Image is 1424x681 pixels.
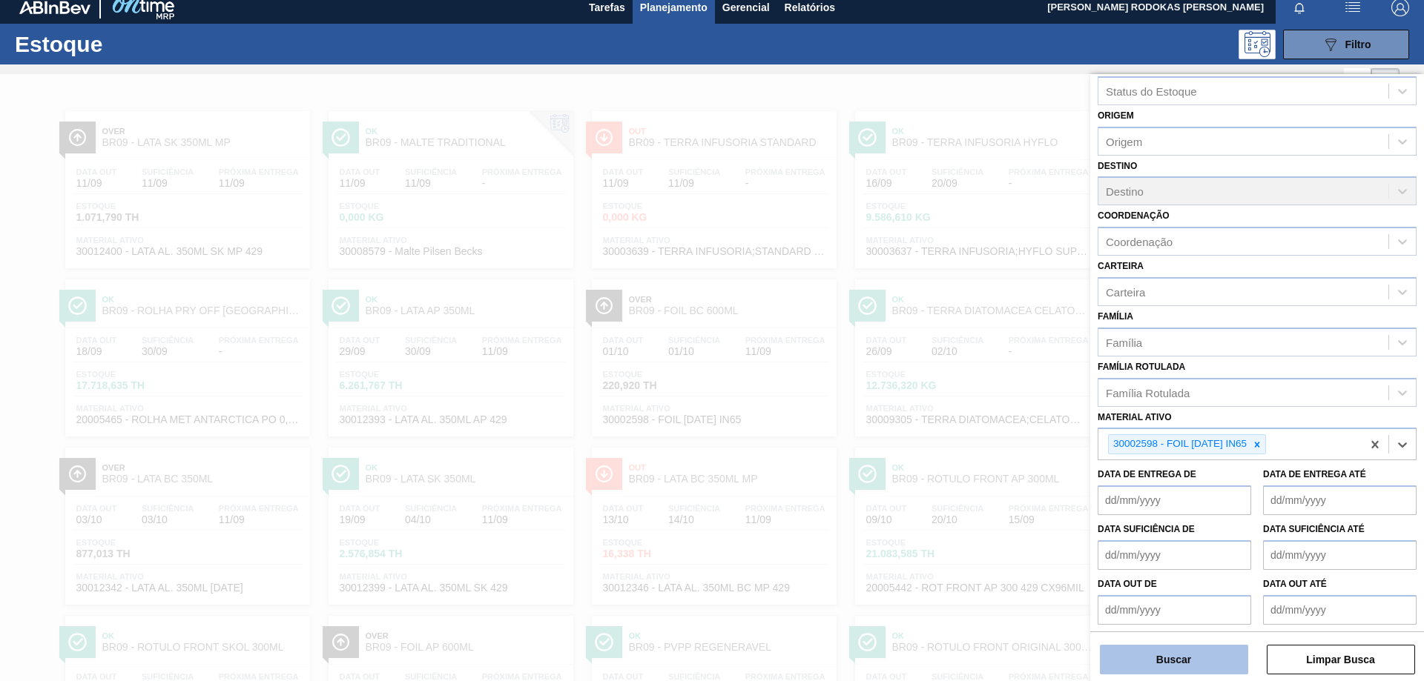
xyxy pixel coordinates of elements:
[1098,110,1134,121] label: Origem
[1371,68,1400,96] div: Visão em Cards
[1239,30,1276,59] div: Pogramando: nenhum usuário selecionado
[1098,412,1172,422] label: Material ativo
[1098,595,1251,625] input: dd/mm/yyyy
[1106,386,1190,399] div: Família Rotulada
[1106,336,1142,348] div: Família
[1106,236,1173,248] div: Coordenação
[1098,261,1144,271] label: Carteira
[1263,469,1366,479] label: Data de Entrega até
[1345,39,1371,50] span: Filtro
[1106,285,1145,298] div: Carteira
[1098,362,1185,372] label: Família Rotulada
[1283,30,1409,59] button: Filtro
[1109,435,1249,454] div: 30002598 - FOIL [DATE] IN65
[1263,579,1327,589] label: Data out até
[1263,595,1417,625] input: dd/mm/yyyy
[15,36,237,53] h1: Estoque
[1098,524,1195,534] label: Data suficiência de
[1098,469,1196,479] label: Data de Entrega de
[1098,161,1137,171] label: Destino
[1098,210,1170,221] label: Coordenação
[1098,579,1157,589] label: Data out de
[1106,135,1142,147] div: Origem
[1098,485,1251,515] input: dd/mm/yyyy
[1344,68,1371,96] div: Visão em Lista
[1098,540,1251,570] input: dd/mm/yyyy
[1106,84,1197,97] div: Status do Estoque
[1263,485,1417,515] input: dd/mm/yyyy
[1263,524,1365,534] label: Data suficiência até
[1098,311,1133,322] label: Família
[1263,540,1417,570] input: dd/mm/yyyy
[19,1,90,14] img: TNhmsLtSVTkK8tSr43FrP2fwEKptu5GPRR3wAAAABJRU5ErkJggg==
